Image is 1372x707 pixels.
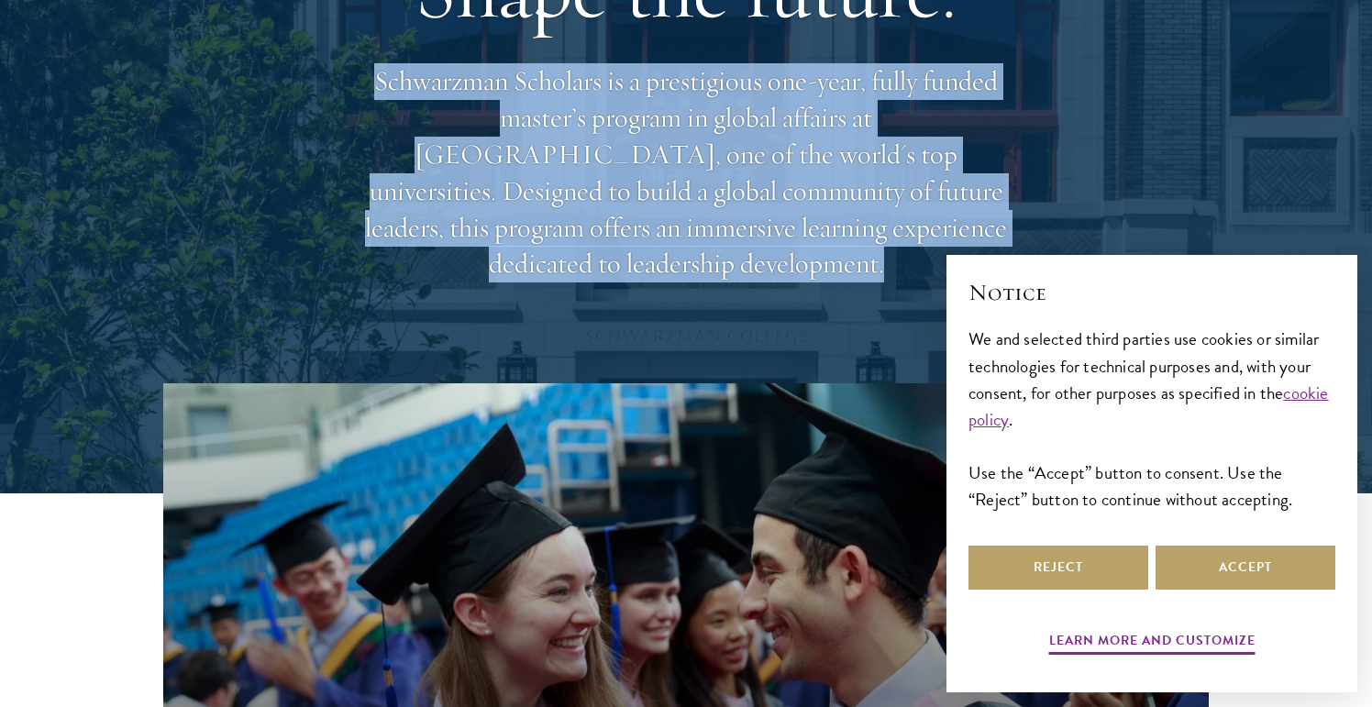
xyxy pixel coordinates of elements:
p: Schwarzman Scholars is a prestigious one-year, fully funded master’s program in global affairs at... [356,63,1016,282]
button: Accept [1156,546,1335,590]
h2: Notice [968,277,1335,308]
a: cookie policy [968,380,1329,433]
button: Reject [968,546,1148,590]
button: Learn more and customize [1049,629,1256,657]
div: We and selected third parties use cookies or similar technologies for technical purposes and, wit... [968,326,1335,512]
